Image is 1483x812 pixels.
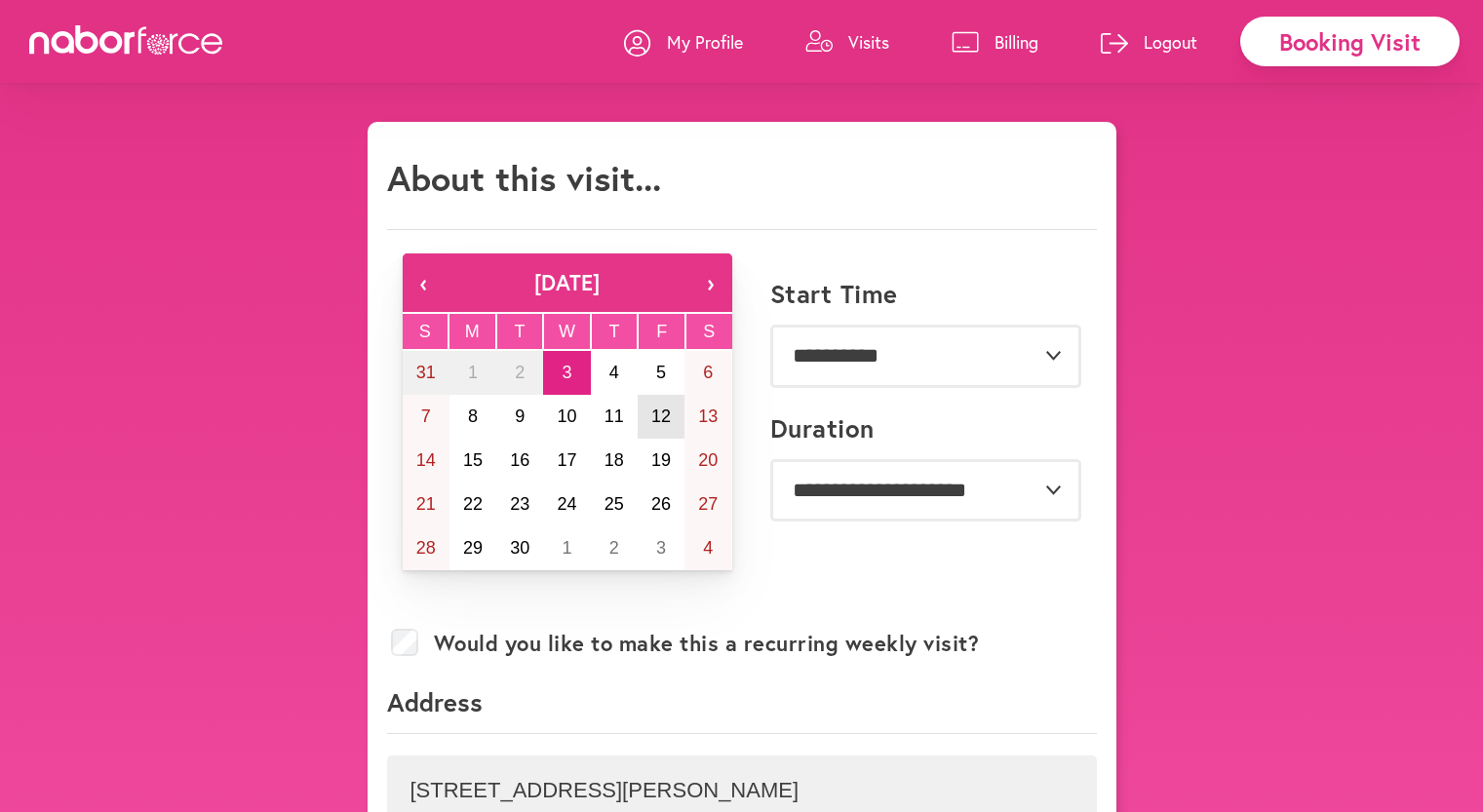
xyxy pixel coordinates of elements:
[995,30,1038,54] p: Billing
[449,526,496,570] button: September 29, 2025
[591,439,638,483] button: September 18, 2025
[651,494,671,514] abbr: September 26, 2025
[1101,13,1197,71] a: Logout
[496,439,543,483] button: September 16, 2025
[403,483,449,526] button: September 21, 2025
[562,538,571,558] abbr: October 1, 2025
[562,363,571,382] abbr: September 3, 2025
[416,538,436,558] abbr: September 28, 2025
[557,406,576,426] abbr: September 10, 2025
[496,395,543,439] button: September 9, 2025
[689,253,732,312] button: ›
[684,483,731,526] button: September 27, 2025
[609,538,619,558] abbr: October 2, 2025
[591,526,638,570] button: October 2, 2025
[403,351,449,395] button: August 31, 2025
[638,439,684,483] button: September 19, 2025
[591,483,638,526] button: September 25, 2025
[703,322,715,341] abbr: Saturday
[684,439,731,483] button: September 20, 2025
[496,483,543,526] button: September 23, 2025
[387,157,661,199] h1: About this visit...
[419,322,431,341] abbr: Sunday
[703,363,713,382] abbr: September 6, 2025
[468,406,478,426] abbr: September 8, 2025
[559,322,575,341] abbr: Wednesday
[1240,17,1460,66] div: Booking Visit
[656,538,666,558] abbr: October 3, 2025
[403,395,449,439] button: September 7, 2025
[543,395,590,439] button: September 10, 2025
[543,526,590,570] button: October 1, 2025
[805,13,889,71] a: Visits
[463,494,483,514] abbr: September 22, 2025
[510,450,529,470] abbr: September 16, 2025
[638,351,684,395] button: September 5, 2025
[698,406,718,426] abbr: September 13, 2025
[703,538,713,558] abbr: October 4, 2025
[449,351,496,395] button: September 1, 2025
[416,450,436,470] abbr: September 14, 2025
[651,406,671,426] abbr: September 12, 2025
[638,395,684,439] button: September 12, 2025
[449,439,496,483] button: September 15, 2025
[421,406,431,426] abbr: September 7, 2025
[684,526,731,570] button: October 4, 2025
[1144,30,1197,54] p: Logout
[468,363,478,382] abbr: September 1, 2025
[510,538,529,558] abbr: September 30, 2025
[416,363,436,382] abbr: August 31, 2025
[605,406,624,426] abbr: September 11, 2025
[465,322,480,341] abbr: Monday
[609,363,619,382] abbr: September 4, 2025
[387,685,1097,734] p: Address
[403,439,449,483] button: September 14, 2025
[449,483,496,526] button: September 22, 2025
[410,778,1073,803] p: [STREET_ADDRESS][PERSON_NAME]
[543,351,590,395] button: September 3, 2025
[515,363,525,382] abbr: September 2, 2025
[848,30,889,54] p: Visits
[416,494,436,514] abbr: September 21, 2025
[446,253,689,312] button: [DATE]
[591,351,638,395] button: September 4, 2025
[698,450,718,470] abbr: September 20, 2025
[463,450,483,470] abbr: September 15, 2025
[770,413,875,444] label: Duration
[515,406,525,426] abbr: September 9, 2025
[684,395,731,439] button: September 13, 2025
[543,439,590,483] button: September 17, 2025
[656,322,667,341] abbr: Friday
[514,322,525,341] abbr: Tuesday
[651,450,671,470] abbr: September 19, 2025
[605,494,624,514] abbr: September 25, 2025
[952,13,1038,71] a: Billing
[557,450,576,470] abbr: September 17, 2025
[557,494,576,514] abbr: September 24, 2025
[510,494,529,514] abbr: September 23, 2025
[543,483,590,526] button: September 24, 2025
[403,526,449,570] button: September 28, 2025
[656,363,666,382] abbr: September 5, 2025
[591,395,638,439] button: September 11, 2025
[496,351,543,395] button: September 2, 2025
[638,483,684,526] button: September 26, 2025
[698,494,718,514] abbr: September 27, 2025
[403,253,446,312] button: ‹
[463,538,483,558] abbr: September 29, 2025
[605,450,624,470] abbr: September 18, 2025
[684,351,731,395] button: September 6, 2025
[624,13,743,71] a: My Profile
[434,631,980,656] label: Would you like to make this a recurring weekly visit?
[770,279,898,309] label: Start Time
[667,30,743,54] p: My Profile
[609,322,620,341] abbr: Thursday
[449,395,496,439] button: September 8, 2025
[496,526,543,570] button: September 30, 2025
[638,526,684,570] button: October 3, 2025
